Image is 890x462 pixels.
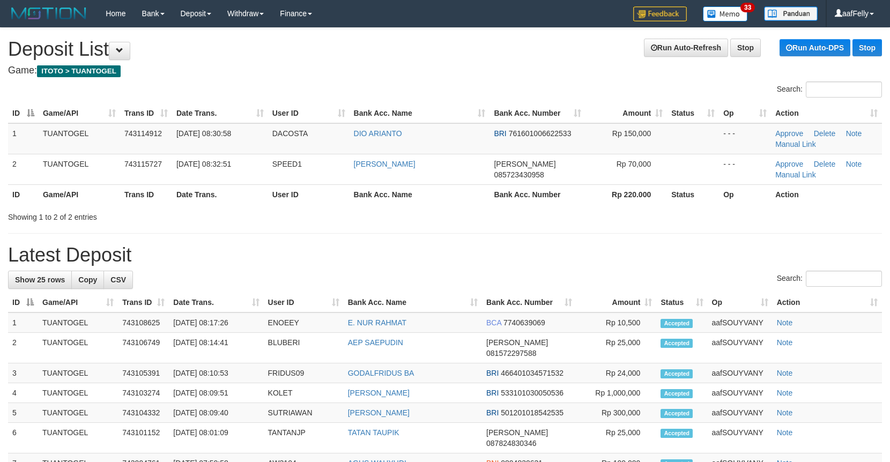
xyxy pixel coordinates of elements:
th: Action [771,184,882,204]
td: ENOEEY [264,312,344,333]
td: [DATE] 08:09:40 [169,403,263,423]
td: aafSOUYVANY [708,312,773,333]
th: Game/API [39,184,120,204]
th: ID: activate to sort column descending [8,293,38,312]
th: Bank Acc. Name: activate to sort column ascending [350,103,490,123]
td: 743108625 [118,312,169,333]
td: [DATE] 08:17:26 [169,312,263,333]
td: Rp 25,000 [576,423,656,453]
input: Search: [806,271,882,287]
a: [PERSON_NAME] [354,160,416,168]
td: SUTRIAWAN [264,403,344,423]
a: Approve [775,129,803,138]
span: Accepted [661,319,693,328]
span: Copy [78,275,97,284]
span: BRI [494,129,506,138]
td: Rp 1,000,000 [576,383,656,403]
span: Accepted [661,409,693,418]
td: [DATE] 08:14:41 [169,333,263,363]
td: KOLET [264,383,344,403]
td: TUANTOGEL [38,383,118,403]
span: BCA [486,318,501,327]
th: Bank Acc. Name: activate to sort column ascending [344,293,482,312]
label: Search: [777,271,882,287]
td: TUANTOGEL [39,123,120,154]
span: [DATE] 08:32:51 [176,160,231,168]
a: CSV [103,271,133,289]
a: Show 25 rows [8,271,72,289]
th: Game/API: activate to sort column ascending [39,103,120,123]
span: Rp 150,000 [612,129,651,138]
span: BRI [486,408,499,417]
a: Run Auto-DPS [780,39,850,56]
a: [PERSON_NAME] [348,389,410,397]
td: 743105391 [118,363,169,383]
th: Date Trans.: activate to sort column ascending [172,103,268,123]
a: [PERSON_NAME] [348,408,410,417]
img: panduan.png [764,6,818,21]
th: Bank Acc. Number: activate to sort column ascending [482,293,576,312]
a: E. NUR RAHMAT [348,318,406,327]
th: Action: activate to sort column ascending [773,293,882,312]
td: 2 [8,154,39,184]
td: Rp 10,500 [576,312,656,333]
td: TUANTOGEL [39,154,120,184]
span: 743114912 [124,129,162,138]
a: Delete [814,160,835,168]
span: Accepted [661,339,693,348]
th: Trans ID: activate to sort column ascending [118,293,169,312]
th: User ID: activate to sort column ascending [268,103,350,123]
span: Accepted [661,429,693,438]
th: User ID [268,184,350,204]
span: 33 [740,3,755,12]
a: DIO ARIANTO [354,129,402,138]
a: Manual Link [775,140,816,148]
span: DACOSTA [272,129,308,138]
span: Rp 70,000 [617,160,651,168]
td: aafSOUYVANY [708,383,773,403]
td: [DATE] 08:10:53 [169,363,263,383]
td: 1 [8,123,39,154]
a: AEP SAEPUDIN [348,338,403,347]
td: 3 [8,363,38,383]
th: ID: activate to sort column descending [8,103,39,123]
span: BRI [486,369,499,377]
span: SPEED1 [272,160,302,168]
td: - - - [719,154,771,184]
span: Copy 085723430958 to clipboard [494,170,544,179]
a: Copy [71,271,104,289]
th: Action: activate to sort column ascending [771,103,882,123]
th: Status [667,184,719,204]
span: Copy 761601006622533 to clipboard [509,129,572,138]
td: 743104332 [118,403,169,423]
td: TUANTOGEL [38,403,118,423]
img: Button%20Memo.svg [703,6,748,21]
a: Note [777,338,793,347]
td: aafSOUYVANY [708,423,773,453]
img: MOTION_logo.png [8,5,90,21]
h4: Game: [8,65,882,76]
div: Showing 1 to 2 of 2 entries [8,207,363,222]
td: 743103274 [118,383,169,403]
th: Amount: activate to sort column ascending [585,103,667,123]
td: Rp 25,000 [576,333,656,363]
img: Feedback.jpg [633,6,687,21]
span: [PERSON_NAME] [486,338,548,347]
td: TUANTOGEL [38,363,118,383]
span: Copy 466401034571532 to clipboard [501,369,563,377]
th: Op: activate to sort column ascending [708,293,773,312]
span: [PERSON_NAME] [494,160,555,168]
th: Date Trans.: activate to sort column ascending [169,293,263,312]
th: Trans ID: activate to sort column ascending [120,103,172,123]
th: User ID: activate to sort column ascending [264,293,344,312]
label: Search: [777,81,882,98]
td: 5 [8,403,38,423]
span: Copy 533101030050536 to clipboard [501,389,563,397]
span: CSV [110,275,126,284]
a: Stop [730,39,761,57]
td: Rp 300,000 [576,403,656,423]
a: Note [846,160,862,168]
input: Search: [806,81,882,98]
td: 743106749 [118,333,169,363]
td: - - - [719,123,771,154]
